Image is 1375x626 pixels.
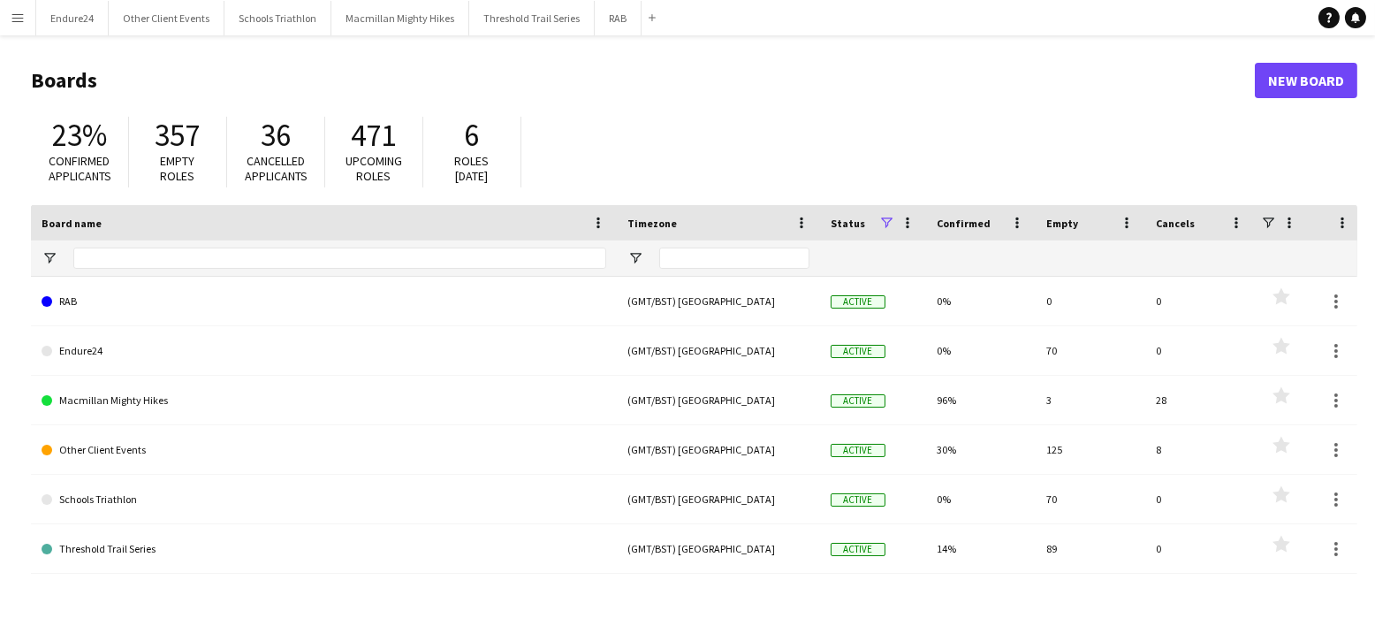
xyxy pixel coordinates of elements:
a: Other Client Events [42,425,606,475]
a: New Board [1255,63,1357,98]
span: Active [831,543,885,556]
span: Roles [DATE] [455,153,490,184]
div: 0 [1145,524,1255,573]
span: Active [831,295,885,309]
div: 70 [1036,475,1145,523]
div: 3 [1036,376,1145,424]
button: Other Client Events [109,1,224,35]
button: Endure24 [36,1,109,35]
button: RAB [595,1,642,35]
span: Confirmed [937,217,991,230]
span: Cancels [1156,217,1195,230]
div: 96% [926,376,1036,424]
span: 471 [352,116,397,155]
span: Confirmed applicants [49,153,111,184]
div: 8 [1145,425,1255,474]
button: Open Filter Menu [42,250,57,266]
button: Threshold Trail Series [469,1,595,35]
span: Active [831,394,885,408]
span: 36 [261,116,291,155]
div: 14% [926,524,1036,573]
div: 0 [1145,326,1255,375]
span: Active [831,493,885,507]
span: 357 [156,116,201,155]
span: 23% [52,116,107,155]
input: Board name Filter Input [73,248,606,269]
a: RAB [42,277,606,326]
div: 70 [1036,326,1145,375]
div: 0 [1145,277,1255,325]
div: (GMT/BST) [GEOGRAPHIC_DATA] [617,524,820,573]
div: 0 [1036,277,1145,325]
span: Active [831,444,885,457]
a: Schools Triathlon [42,475,606,524]
a: Macmillan Mighty Hikes [42,376,606,425]
span: Cancelled applicants [245,153,308,184]
div: 0 [1145,475,1255,523]
a: Endure24 [42,326,606,376]
span: Board name [42,217,102,230]
a: Threshold Trail Series [42,524,606,574]
div: 0% [926,277,1036,325]
button: Schools Triathlon [224,1,331,35]
div: 28 [1145,376,1255,424]
div: 89 [1036,524,1145,573]
div: 0% [926,475,1036,523]
span: Upcoming roles [346,153,402,184]
div: (GMT/BST) [GEOGRAPHIC_DATA] [617,277,820,325]
div: (GMT/BST) [GEOGRAPHIC_DATA] [617,376,820,424]
h1: Boards [31,67,1255,94]
span: Active [831,345,885,358]
button: Macmillan Mighty Hikes [331,1,469,35]
div: 30% [926,425,1036,474]
span: Empty [1046,217,1078,230]
span: Status [831,217,865,230]
div: (GMT/BST) [GEOGRAPHIC_DATA] [617,326,820,375]
div: (GMT/BST) [GEOGRAPHIC_DATA] [617,425,820,474]
div: 125 [1036,425,1145,474]
span: Empty roles [161,153,195,184]
span: Timezone [627,217,677,230]
div: (GMT/BST) [GEOGRAPHIC_DATA] [617,475,820,523]
span: 6 [465,116,480,155]
div: 0% [926,326,1036,375]
input: Timezone Filter Input [659,248,809,269]
button: Open Filter Menu [627,250,643,266]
